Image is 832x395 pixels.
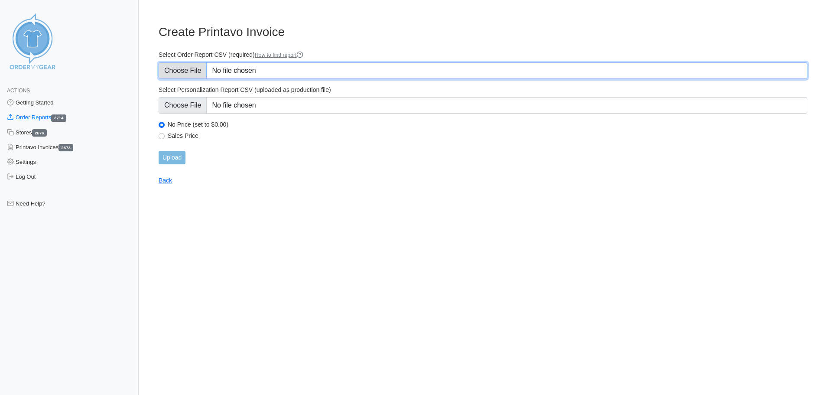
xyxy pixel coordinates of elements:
[51,114,66,122] span: 2714
[159,151,185,164] input: Upload
[159,177,172,184] a: Back
[168,121,807,128] label: No Price (set to $0.00)
[32,129,47,137] span: 2676
[159,51,807,59] label: Select Order Report CSV (required)
[58,144,73,151] span: 2673
[159,86,807,94] label: Select Personalization Report CSV (uploaded as production file)
[159,25,807,39] h3: Create Printavo Invoice
[7,88,30,94] span: Actions
[255,52,304,58] a: How to find report
[168,132,807,140] label: Sales Price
